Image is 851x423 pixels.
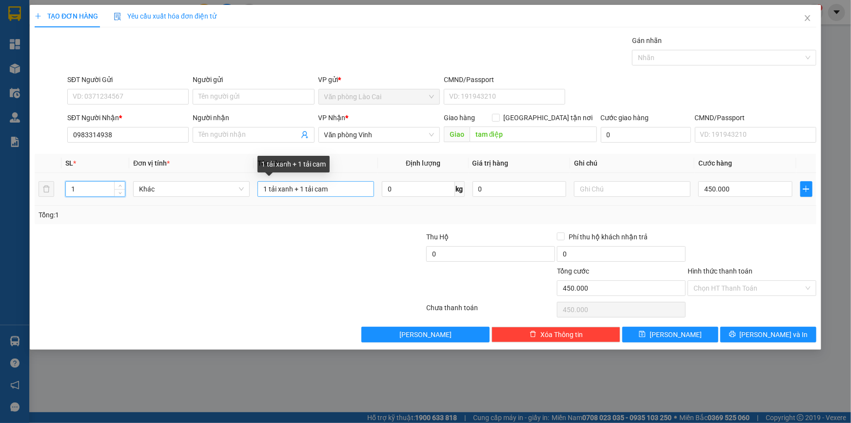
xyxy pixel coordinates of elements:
span: [GEOGRAPHIC_DATA] tận nơi [500,112,597,123]
span: down [117,190,123,196]
span: Phí thu hộ khách nhận trả [565,232,652,242]
span: SL [65,159,73,167]
span: Văn phòng Lào Cai [324,89,434,104]
div: Người gửi [193,74,314,85]
button: plus [800,181,812,197]
button: printer[PERSON_NAME] và In [720,327,816,342]
span: Thu Hộ [426,233,449,241]
button: [PERSON_NAME] [361,327,490,342]
button: save[PERSON_NAME] [622,327,718,342]
div: SĐT Người Nhận [67,112,189,123]
span: plus [35,13,41,20]
span: delete [530,331,536,338]
span: Increase Value [114,182,125,189]
span: Cước hàng [698,159,732,167]
span: Giao [444,127,470,142]
button: deleteXóa Thông tin [492,327,620,342]
span: TẠO ĐƠN HÀNG [35,12,98,20]
span: [PERSON_NAME] [399,329,452,340]
span: printer [729,331,736,338]
label: Hình thức thanh toán [688,267,752,275]
input: Dọc đường [470,127,597,142]
span: user-add [301,131,309,139]
span: VP Nhận [318,114,346,122]
span: [PERSON_NAME] và In [740,329,808,340]
input: Ghi Chú [574,181,691,197]
span: Văn phòng Vinh [324,127,434,142]
div: SĐT Người Gửi [67,74,189,85]
span: Định lượng [406,159,440,167]
button: delete [39,181,54,197]
span: Yêu cầu xuất hóa đơn điện tử [114,12,217,20]
th: Ghi chú [570,154,694,173]
span: Xóa Thông tin [540,329,583,340]
span: Tổng cước [557,267,589,275]
div: CMND/Passport [444,74,565,85]
span: close [804,14,811,22]
span: plus [801,185,812,193]
input: VD: Bàn, Ghế [257,181,374,197]
input: 0 [473,181,567,197]
span: up [117,183,123,189]
span: Giao hàng [444,114,475,122]
div: Tổng: 1 [39,210,329,220]
input: Cước giao hàng [601,127,691,143]
img: icon [114,13,121,21]
span: save [639,331,646,338]
span: [PERSON_NAME] [650,329,702,340]
span: Giá trị hàng [473,159,509,167]
span: Decrease Value [114,189,125,196]
label: Gán nhãn [632,37,662,44]
span: Đơn vị tính [133,159,170,167]
div: 1 tải xanh + 1 tải cam [257,156,330,172]
div: Người nhận [193,112,314,123]
div: Chưa thanh toán [426,302,556,319]
button: Close [794,5,821,32]
span: kg [455,181,465,197]
div: VP gửi [318,74,440,85]
label: Cước giao hàng [601,114,649,122]
span: Khác [139,182,244,196]
div: CMND/Passport [695,112,816,123]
